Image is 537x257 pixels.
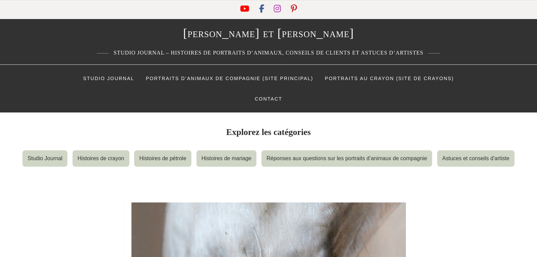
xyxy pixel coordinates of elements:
[78,68,139,89] a: Studio Journal
[73,150,129,167] a: Histoires de crayon
[134,150,191,167] a: Histoires de pétrole
[262,150,432,167] a: Réponses aux questions sur les portraits d’animaux de compagnie
[59,45,478,61] p: Studio Journal – Histoires de portraits d’animaux, conseils de clients et astuces d’artistes
[183,26,354,40] a: [PERSON_NAME] et [PERSON_NAME]
[291,7,297,13] a: Pinterest
[259,7,266,13] a: Sur Facebook
[141,68,318,89] a: Portraits d’animaux de compagnie (site principal)
[274,7,282,13] a: Sur Instagram
[250,89,287,109] a: Contact
[240,7,251,13] a: Youtube
[22,150,67,167] a: Studio Journal
[196,150,257,167] a: Histoires de mariage
[437,150,515,167] a: Astuces et conseils d’artiste
[320,68,459,89] a: Portraits au crayon (site de crayons)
